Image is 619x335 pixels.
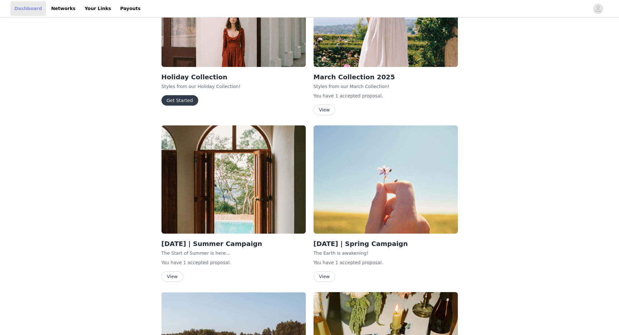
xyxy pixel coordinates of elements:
h2: [DATE] | Spring Campaign [314,239,458,249]
button: View [161,271,183,282]
a: Your Links [81,1,115,16]
button: Get Started [161,95,198,106]
h2: Holiday Collection [161,72,306,82]
h2: March Collection 2025 [314,72,458,82]
p: You have 1 accepted proposal . [314,259,458,266]
h2: [DATE] | Summer Campaign [161,239,306,249]
button: View [314,271,335,282]
p: Styles from our Holiday Collection! [161,83,306,90]
p: You have 1 accepted proposal . [314,93,458,99]
p: The Earth is awakening! [314,250,458,257]
button: View [314,105,335,115]
p: The Start of Summer is here... [161,250,306,257]
img: Christy Dawn [161,125,306,234]
p: Styles from our March Collection! [314,83,458,90]
p: You have 1 accepted proposal . [161,259,306,266]
a: Networks [47,1,79,16]
a: View [161,274,183,279]
a: Payouts [116,1,145,16]
a: View [314,108,335,112]
div: avatar [595,4,601,14]
img: Christy Dawn [314,125,458,234]
a: Dashboard [10,1,46,16]
a: View [314,274,335,279]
